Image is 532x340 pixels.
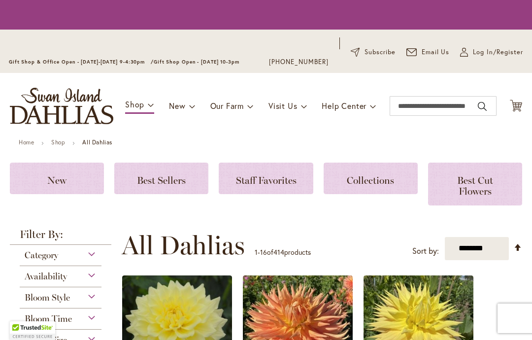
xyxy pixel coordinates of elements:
span: 16 [260,247,267,257]
a: Subscribe [351,47,396,57]
p: - of products [255,244,311,260]
a: Best Cut Flowers [428,163,522,205]
span: Collections [347,174,394,186]
span: All Dahlias [122,231,245,260]
span: Log In/Register [473,47,523,57]
span: Subscribe [365,47,396,57]
span: 1 [255,247,258,257]
a: Home [19,138,34,146]
button: Search [478,99,487,114]
span: Gift Shop Open - [DATE] 10-3pm [154,59,239,65]
span: Best Sellers [137,174,186,186]
a: Best Sellers [114,163,208,194]
span: Our Farm [210,101,244,111]
iframe: Launch Accessibility Center [7,305,35,333]
span: Shop [125,99,144,109]
span: Best Cut Flowers [457,174,493,197]
a: Collections [324,163,418,194]
a: store logo [10,88,113,124]
span: Staff Favorites [236,174,297,186]
a: Log In/Register [460,47,523,57]
a: Staff Favorites [219,163,313,194]
span: Category [25,250,58,261]
span: Availability [25,271,67,282]
a: Shop [51,138,65,146]
a: Email Us [406,47,450,57]
strong: Filter By: [10,229,111,245]
span: New [169,101,185,111]
span: Bloom Time [25,313,72,324]
span: Visit Us [268,101,297,111]
span: Gift Shop & Office Open - [DATE]-[DATE] 9-4:30pm / [9,59,154,65]
span: Bloom Style [25,292,70,303]
span: Help Center [322,101,366,111]
span: New [47,174,66,186]
span: Email Us [422,47,450,57]
strong: All Dahlias [82,138,112,146]
a: [PHONE_NUMBER] [269,57,329,67]
label: Sort by: [412,242,439,260]
a: New [10,163,104,194]
span: 414 [273,247,284,257]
